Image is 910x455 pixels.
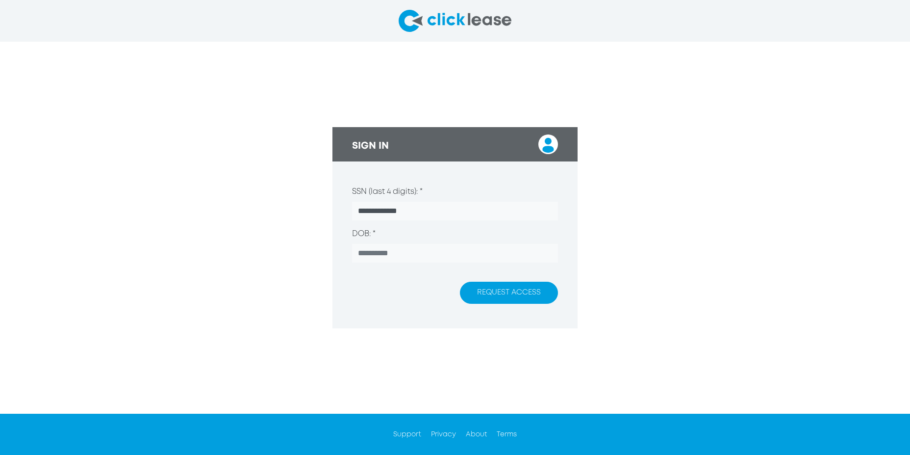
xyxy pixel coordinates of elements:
label: SSN (last 4 digits): * [352,186,423,198]
a: About [466,431,487,437]
a: Terms [497,431,517,437]
label: DOB: * [352,228,376,240]
img: clicklease logo [399,10,511,32]
button: REQUEST ACCESS [460,282,558,304]
img: login user [538,134,558,154]
h3: SIGN IN [352,140,389,152]
a: Privacy [431,431,456,437]
a: Support [393,431,421,437]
